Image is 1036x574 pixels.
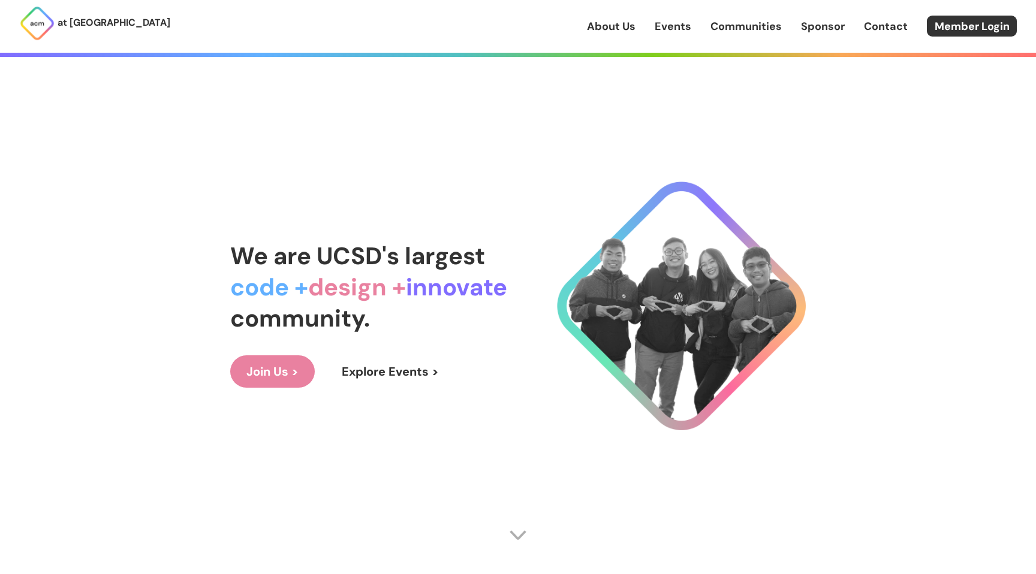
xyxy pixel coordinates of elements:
img: ACM Logo [19,5,55,41]
img: Cool Logo [557,182,806,430]
a: Member Login [927,16,1017,37]
a: at [GEOGRAPHIC_DATA] [19,5,170,41]
a: Explore Events > [326,355,455,388]
span: We are UCSD's largest [230,240,485,271]
span: community. [230,303,370,334]
a: Join Us > [230,355,315,388]
p: at [GEOGRAPHIC_DATA] [58,15,170,31]
a: Events [655,19,691,34]
img: Scroll Arrow [509,526,527,544]
span: design + [308,271,406,303]
a: Sponsor [801,19,845,34]
a: About Us [587,19,636,34]
a: Contact [864,19,908,34]
a: Communities [710,19,782,34]
span: code + [230,271,308,303]
span: innovate [406,271,507,303]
